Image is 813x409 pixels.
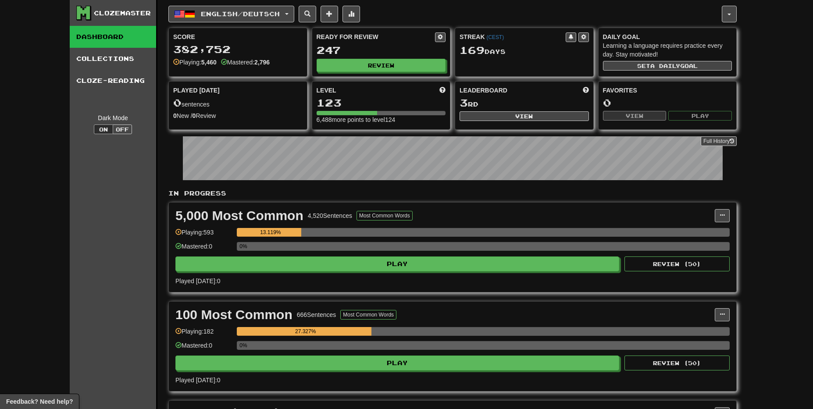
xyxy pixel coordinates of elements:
div: Score [173,32,303,41]
div: 247 [317,45,446,56]
p: In Progress [168,189,737,198]
div: Streak [460,32,566,41]
button: Play [175,356,619,370]
div: 27.327% [239,327,371,336]
button: More stats [342,6,360,22]
button: View [460,111,589,121]
span: 3 [460,96,468,109]
span: a daily [650,63,680,69]
div: 0 [603,97,732,108]
button: Review (50) [624,256,730,271]
button: Review (50) [624,356,730,370]
div: Ready for Review [317,32,435,41]
div: Playing: 593 [175,228,232,242]
div: 123 [317,97,446,108]
span: Open feedback widget [6,397,73,406]
div: 666 Sentences [297,310,336,319]
div: Favorites [603,86,732,95]
div: Clozemaster [94,9,151,18]
div: 100 Most Common [175,308,292,321]
a: Dashboard [70,26,156,48]
div: 6,488 more points to level 124 [317,115,446,124]
div: 382,752 [173,44,303,55]
strong: 5,460 [201,59,217,66]
button: View [603,111,667,121]
span: Score more points to level up [439,86,446,95]
div: Daily Goal [603,32,732,41]
div: Dark Mode [76,114,150,122]
a: Full History [701,136,737,146]
span: Played [DATE]: 0 [175,377,220,384]
button: Search sentences [299,6,316,22]
strong: 0 [173,112,177,119]
div: Mastered: [221,58,270,67]
div: 5,000 Most Common [175,209,303,222]
a: Collections [70,48,156,70]
span: 0 [173,96,182,109]
div: rd [460,97,589,109]
span: Played [DATE] [173,86,220,95]
button: Most Common Words [340,310,396,320]
button: Seta dailygoal [603,61,732,71]
div: Mastered: 0 [175,242,232,256]
button: Off [113,124,132,134]
a: Cloze-Reading [70,70,156,92]
span: Level [317,86,336,95]
button: On [94,124,113,134]
div: Learning a language requires practice every day. Stay motivated! [603,41,732,59]
span: English / Deutsch [201,10,280,18]
div: 13.119% [239,228,301,237]
strong: 0 [193,112,196,119]
span: Played [DATE]: 0 [175,277,220,285]
button: Review [317,59,446,72]
div: sentences [173,97,303,109]
button: Most Common Words [357,211,413,221]
strong: 2,796 [254,59,270,66]
div: 4,520 Sentences [308,211,352,220]
span: Leaderboard [460,86,507,95]
a: (CEST) [486,34,504,40]
span: This week in points, UTC [583,86,589,95]
span: 169 [460,44,485,56]
div: Mastered: 0 [175,341,232,356]
div: Playing: 182 [175,327,232,341]
button: Play [175,256,619,271]
div: Playing: [173,58,217,67]
button: Play [668,111,732,121]
button: Add sentence to collection [321,6,338,22]
div: Day s [460,45,589,56]
div: New / Review [173,111,303,120]
button: English/Deutsch [168,6,294,22]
